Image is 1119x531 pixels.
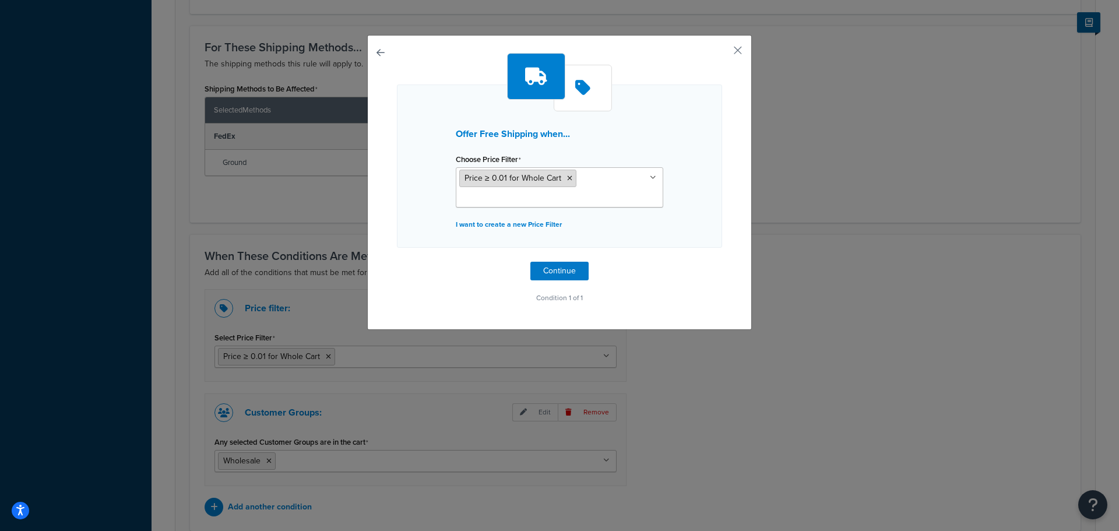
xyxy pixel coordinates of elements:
button: Continue [530,262,589,280]
p: I want to create a new Price Filter [456,216,663,233]
p: Condition 1 of 1 [397,290,722,306]
h3: Offer Free Shipping when... [456,129,663,139]
span: Price ≥ 0.01 for Whole Cart [465,172,561,184]
label: Choose Price Filter [456,155,521,164]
